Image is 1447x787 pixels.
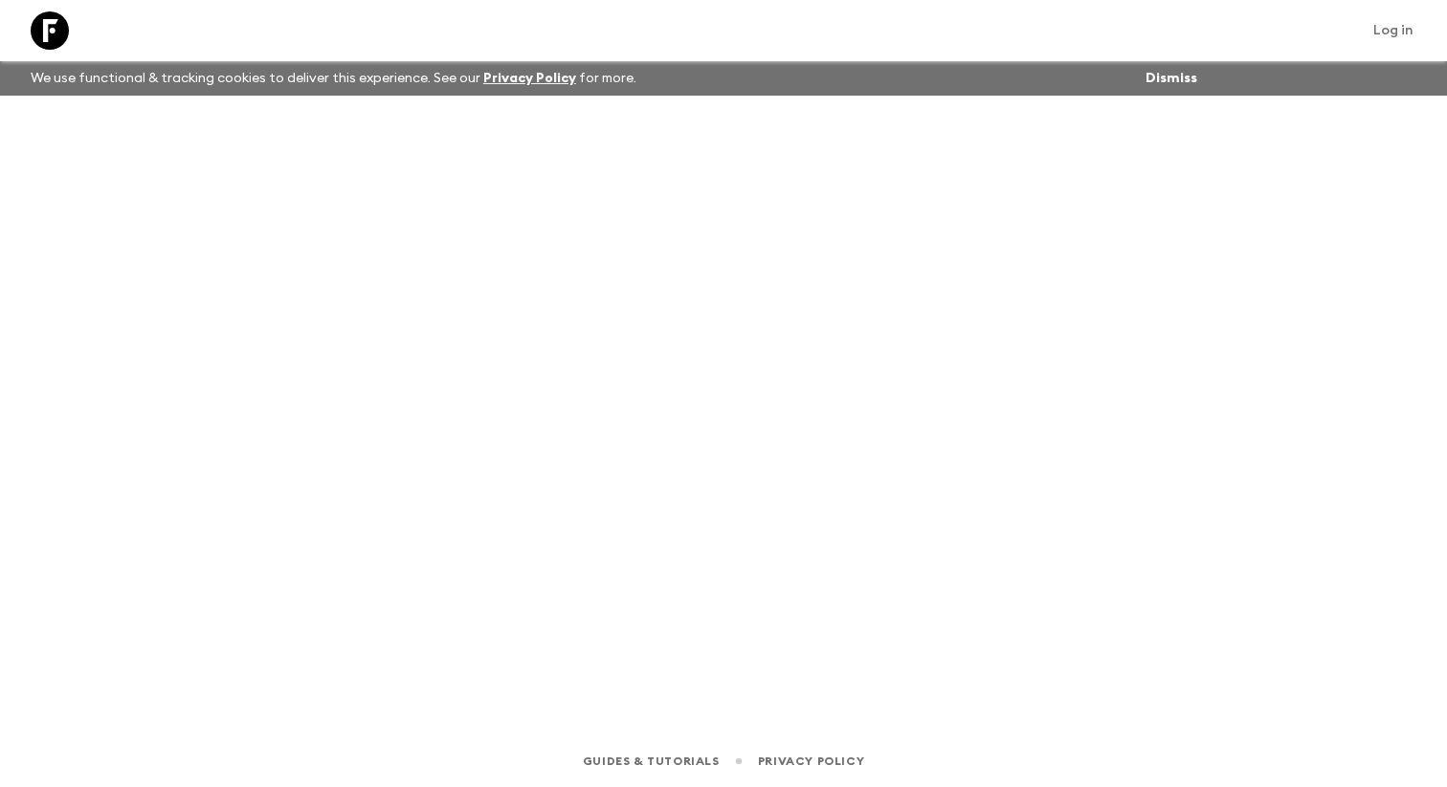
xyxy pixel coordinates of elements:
button: Dismiss [1141,65,1202,92]
a: Log in [1363,17,1424,44]
a: Privacy Policy [483,72,576,85]
a: Privacy Policy [758,751,864,772]
a: Guides & Tutorials [583,751,720,772]
p: We use functional & tracking cookies to deliver this experience. See our for more. [23,61,644,96]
